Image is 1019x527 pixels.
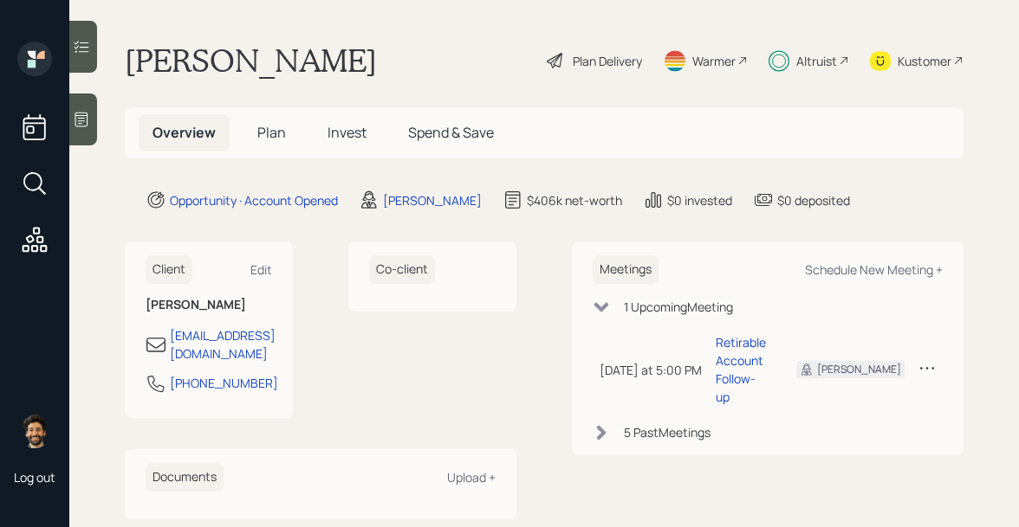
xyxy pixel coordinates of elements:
[125,42,377,80] h1: [PERSON_NAME]
[898,52,951,70] div: Kustomer
[369,255,435,284] h6: Co-client
[593,255,659,284] h6: Meetings
[573,52,642,70] div: Plan Delivery
[447,469,496,485] div: Upload +
[817,362,901,377] div: [PERSON_NAME]
[805,261,943,278] div: Schedule New Meeting +
[17,414,52,448] img: eric-schwartz-headshot.png
[257,123,286,142] span: Plan
[600,361,702,379] div: [DATE] at 5:00 PM
[14,469,55,485] div: Log out
[624,423,711,441] div: 5 Past Meeting s
[624,298,733,316] div: 1 Upcoming Meeting
[408,123,494,142] span: Spend & Save
[146,298,272,312] h6: [PERSON_NAME]
[328,123,367,142] span: Invest
[153,123,216,142] span: Overview
[527,191,622,209] div: $406k net-worth
[667,191,732,209] div: $0 invested
[692,52,736,70] div: Warmer
[170,326,276,363] div: [EMAIL_ADDRESS][DOMAIN_NAME]
[716,333,769,406] div: Retirable Account Follow-up
[170,374,278,392] div: [PHONE_NUMBER]
[250,261,272,278] div: Edit
[777,191,850,209] div: $0 deposited
[383,191,482,209] div: [PERSON_NAME]
[146,255,192,284] h6: Client
[146,463,224,492] h6: Documents
[796,52,837,70] div: Altruist
[170,191,338,209] div: Opportunity · Account Opened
